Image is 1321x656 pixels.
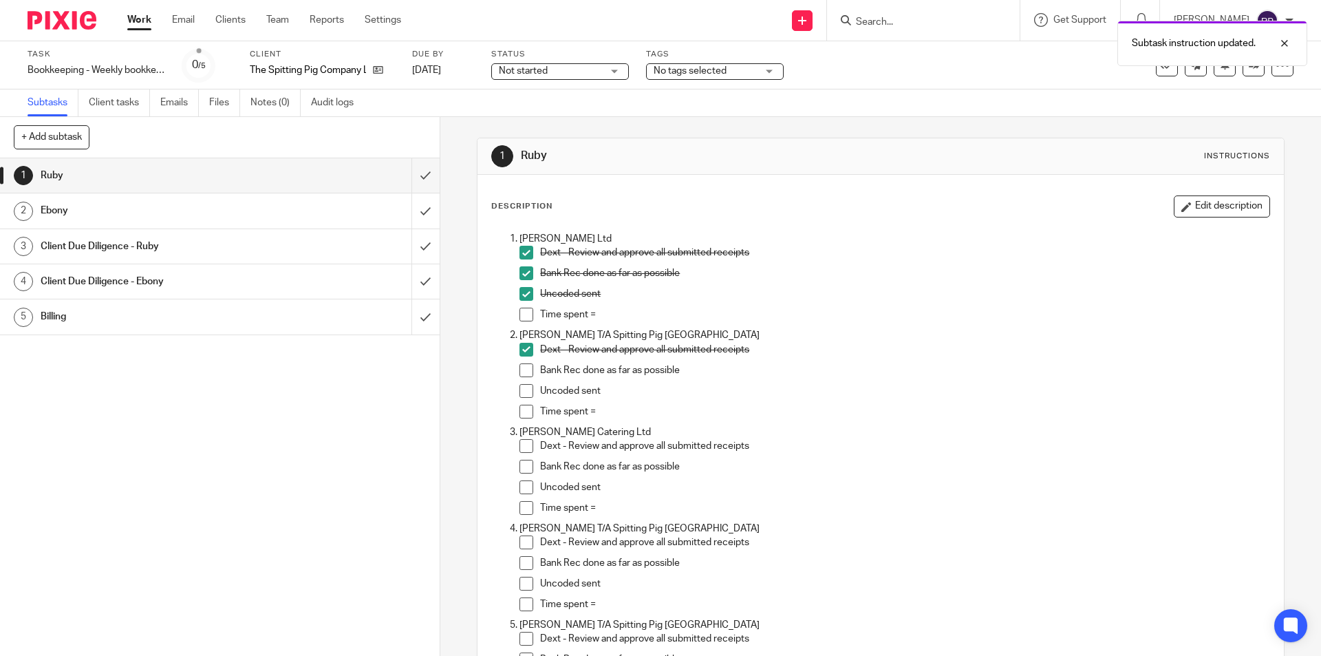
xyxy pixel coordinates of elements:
h1: Ebony [41,200,279,221]
a: Email [172,13,195,27]
span: No tags selected [654,66,727,76]
p: [PERSON_NAME] T/A Spitting Pig [GEOGRAPHIC_DATA] [519,522,1269,536]
img: svg%3E [1256,10,1278,32]
a: Audit logs [311,89,364,116]
p: [PERSON_NAME] Catering Ltd [519,425,1269,439]
p: [PERSON_NAME] T/A Spitting Pig [GEOGRAPHIC_DATA] [519,618,1269,632]
p: Time spent = [540,597,1269,611]
a: Clients [215,13,246,27]
span: [DATE] [412,65,441,75]
p: Time spent = [540,308,1269,321]
label: Due by [412,49,474,60]
a: Work [127,13,151,27]
p: Uncoded sent [540,384,1269,398]
p: Time spent = [540,405,1269,419]
p: Bank Rec done as far as possible [540,266,1269,280]
p: Subtask instruction updated. [1132,36,1256,50]
button: Edit description [1174,195,1270,218]
a: Team [266,13,289,27]
p: Dext - Review and approve all submitted receipts [540,246,1269,260]
p: Dext - Review and approve all submitted receipts [540,343,1269,357]
p: Uncoded sent [540,577,1269,591]
label: Status [491,49,629,60]
img: Pixie [28,11,96,30]
p: Description [491,201,552,212]
a: Settings [365,13,401,27]
p: Bank Rec done as far as possible [540,460,1269,474]
div: 5 [14,308,33,327]
p: Uncoded sent [540,287,1269,301]
a: Client tasks [89,89,150,116]
div: 0 [192,57,206,73]
label: Tags [646,49,784,60]
div: 3 [14,237,33,256]
h1: Ruby [41,165,279,186]
small: /5 [198,62,206,70]
h1: Client Due Diligence - Ebony [41,271,279,292]
a: Subtasks [28,89,78,116]
a: Notes (0) [250,89,301,116]
div: 4 [14,272,33,291]
p: Dext - Review and approve all submitted receipts [540,536,1269,549]
a: Files [209,89,240,116]
label: Task [28,49,165,60]
div: Instructions [1204,151,1270,162]
a: Emails [160,89,199,116]
label: Client [250,49,395,60]
p: Time spent = [540,501,1269,515]
span: Not started [499,66,548,76]
h1: Client Due Diligence - Ruby [41,236,279,257]
p: Dext - Review and approve all submitted receipts [540,439,1269,453]
h1: Billing [41,306,279,327]
div: 1 [14,166,33,185]
button: + Add subtask [14,125,89,149]
a: Reports [310,13,344,27]
p: [PERSON_NAME] T/A Spitting Pig [GEOGRAPHIC_DATA] [519,328,1269,342]
p: Bank Rec done as far as possible [540,556,1269,570]
p: [PERSON_NAME] Ltd [519,232,1269,246]
h1: Ruby [521,149,910,163]
p: Dext - Review and approve all submitted receipts [540,632,1269,646]
p: Uncoded sent [540,480,1269,494]
div: Bookkeeping - Weekly bookkeeping SP group [28,63,165,77]
p: The Spitting Pig Company Ltd [250,63,366,77]
p: Bank Rec done as far as possible [540,363,1269,377]
div: 1 [491,145,513,167]
div: 2 [14,202,33,221]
